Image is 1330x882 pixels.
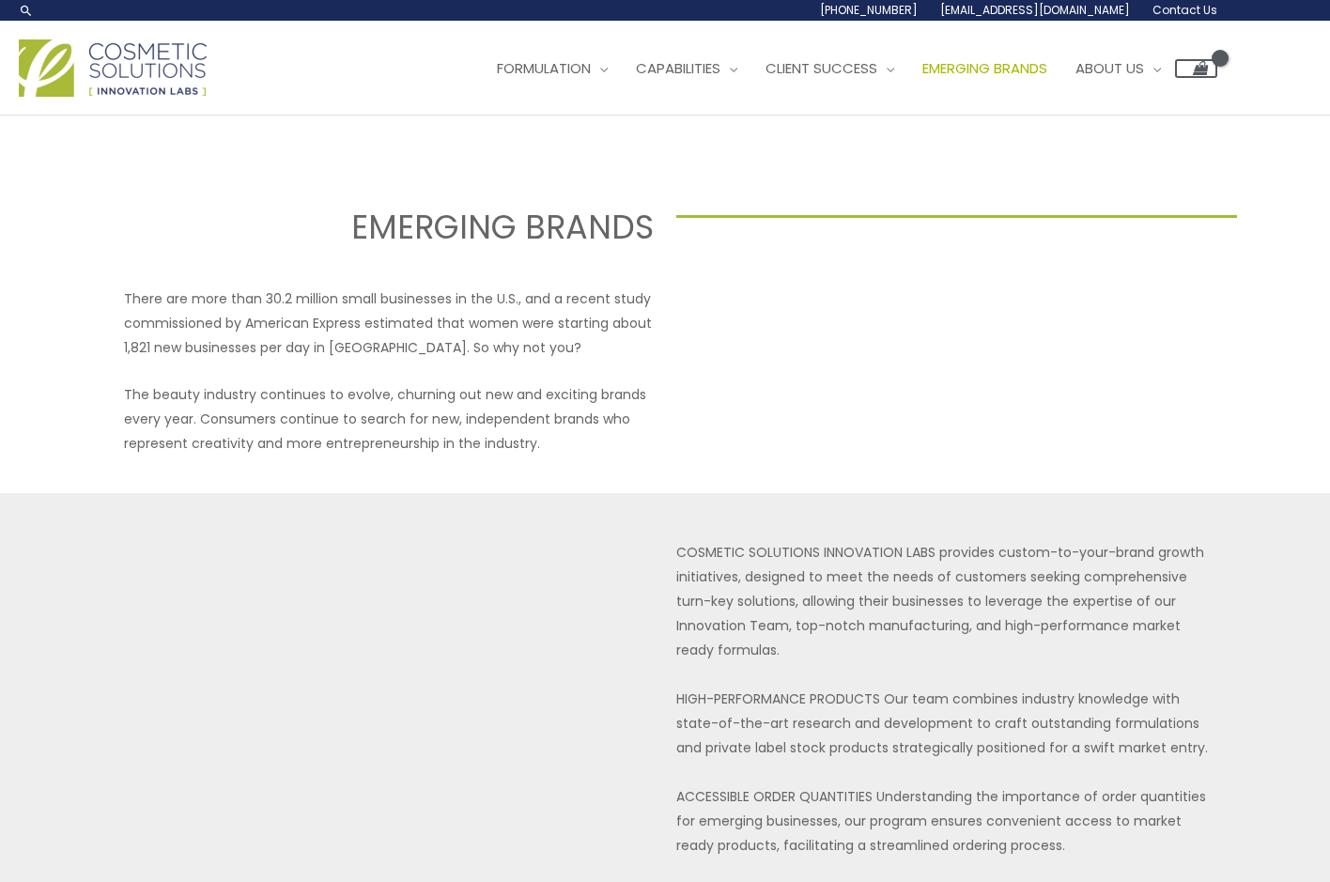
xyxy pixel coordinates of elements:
[1075,58,1144,78] span: About Us
[483,40,622,97] a: Formulation
[1152,2,1217,18] span: Contact Us
[93,206,654,249] h2: EMERGING BRANDS
[124,286,654,360] p: There are more than 30.2 million small businesses in the U.S., and a recent study commissioned by...
[922,58,1047,78] span: Emerging Brands
[636,58,720,78] span: Capabilities
[766,58,877,78] span: Client Success
[751,40,908,97] a: Client Success
[19,39,207,97] img: Cosmetic Solutions Logo
[19,3,34,18] a: Search icon link
[497,58,591,78] span: Formulation
[1175,59,1217,78] a: View Shopping Cart, empty
[622,40,751,97] a: Capabilities
[940,2,1130,18] span: [EMAIL_ADDRESS][DOMAIN_NAME]
[469,40,1217,97] nav: Site Navigation
[820,2,918,18] span: [PHONE_NUMBER]
[124,382,654,456] p: The beauty industry continues to evolve, churning out new and exciting brands every year. Consume...
[1061,40,1175,97] a: About Us
[908,40,1061,97] a: Emerging Brands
